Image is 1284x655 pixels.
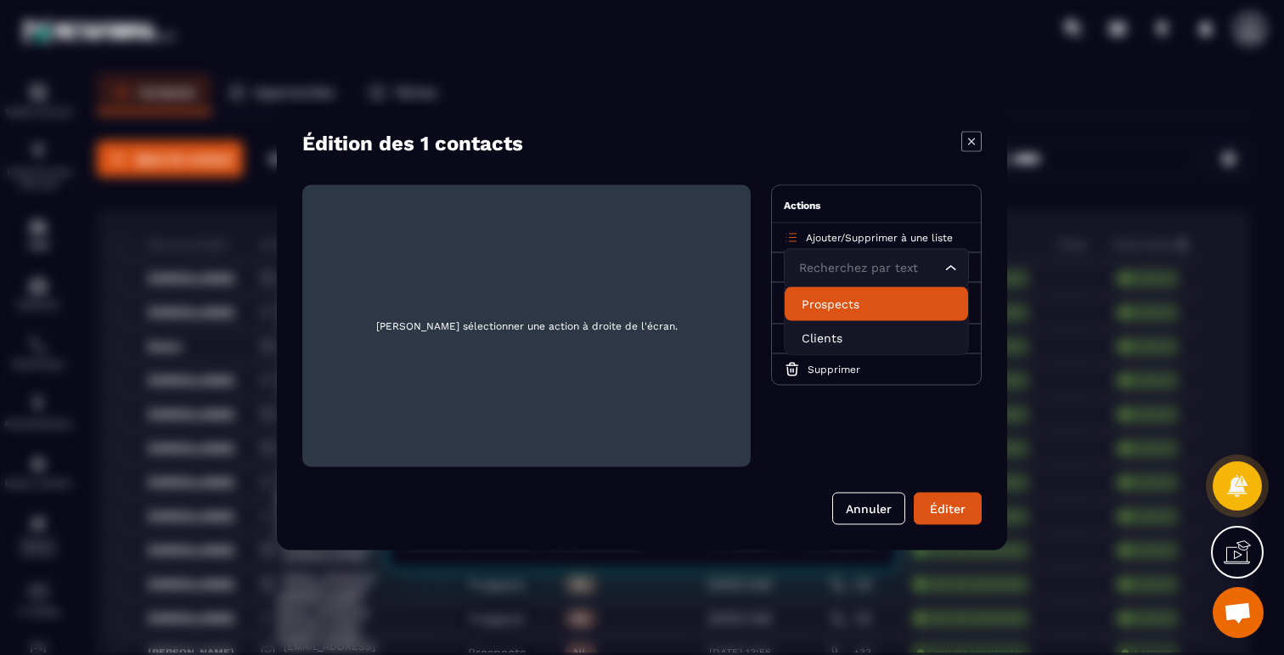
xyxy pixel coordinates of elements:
span: Ajouter [806,231,841,243]
p: Clients [802,329,951,346]
p: / [806,230,953,244]
p: Prospects [802,295,951,312]
input: Search for option [795,258,941,277]
button: Annuler [832,492,905,524]
span: Supprimer [808,363,860,375]
span: Supprimer à une liste [845,231,953,243]
button: Éditer [914,492,982,524]
div: Ouvrir le chat [1213,587,1264,638]
span: [PERSON_NAME] sélectionner une action à droite de l'écran. [316,198,737,453]
h4: Édition des 1 contacts [302,131,523,155]
span: Actions [784,199,820,211]
div: Search for option [784,248,969,287]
